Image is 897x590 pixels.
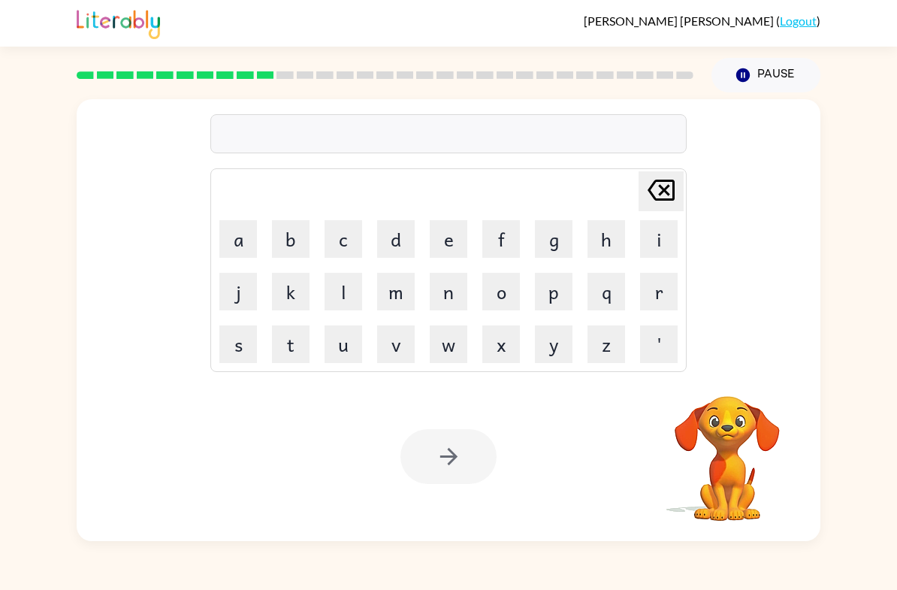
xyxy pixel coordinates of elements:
[535,325,572,363] button: y
[482,273,520,310] button: o
[219,325,257,363] button: s
[640,273,678,310] button: r
[430,325,467,363] button: w
[272,325,310,363] button: t
[377,273,415,310] button: m
[711,58,820,92] button: Pause
[652,373,802,523] video: Your browser must support playing .mp4 files to use Literably. Please try using another browser.
[325,273,362,310] button: l
[584,14,820,28] div: ( )
[640,220,678,258] button: i
[535,273,572,310] button: p
[325,325,362,363] button: u
[219,220,257,258] button: a
[430,273,467,310] button: n
[219,273,257,310] button: j
[584,14,776,28] span: [PERSON_NAME] [PERSON_NAME]
[482,220,520,258] button: f
[272,220,310,258] button: b
[377,325,415,363] button: v
[587,273,625,310] button: q
[272,273,310,310] button: k
[640,325,678,363] button: '
[325,220,362,258] button: c
[535,220,572,258] button: g
[377,220,415,258] button: d
[587,220,625,258] button: h
[780,14,817,28] a: Logout
[587,325,625,363] button: z
[430,220,467,258] button: e
[482,325,520,363] button: x
[77,6,160,39] img: Literably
